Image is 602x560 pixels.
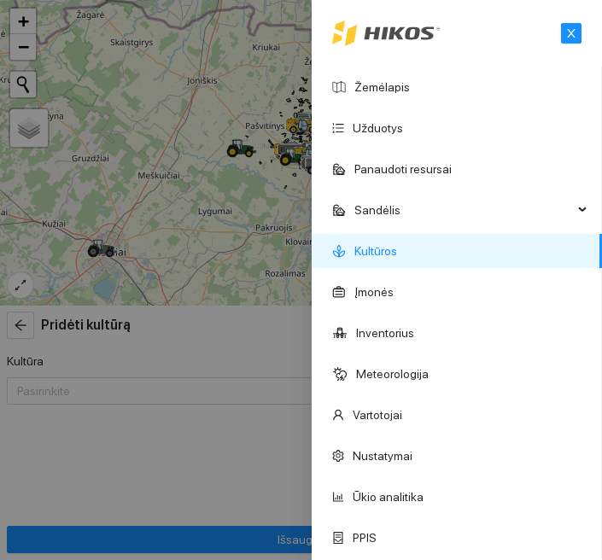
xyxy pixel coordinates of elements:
[356,367,429,381] a: Meteorologija
[561,23,582,44] button: close
[354,285,394,299] a: Įmonės
[354,162,452,176] a: Panaudoti resursai
[353,490,424,504] a: Ūkio analitika
[353,531,377,545] a: PPIS
[356,326,414,340] a: Inventorius
[353,408,402,422] a: Vartotojai
[353,449,412,463] a: Nustatymai
[354,244,397,258] a: Kultūros
[562,27,581,39] span: close
[354,80,410,94] a: Žemėlapis
[354,193,573,227] span: Sandėlis
[353,121,403,135] a: Užduotys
